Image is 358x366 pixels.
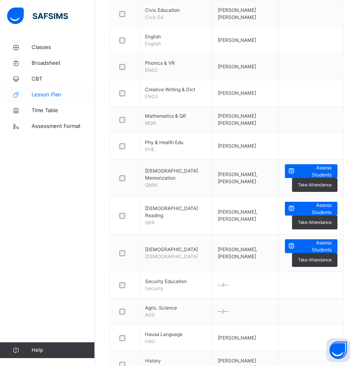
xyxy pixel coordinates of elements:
[32,107,95,114] span: Time Table
[145,205,205,219] span: [DEMOGRAPHIC_DATA] Reading
[145,33,205,40] span: English
[145,41,161,47] span: English
[145,167,205,182] span: [DEMOGRAPHIC_DATA] Memorization
[218,90,256,96] span: [PERSON_NAME]
[145,304,205,312] span: Agric. Science
[32,122,95,130] span: Assessment Format
[145,312,155,318] span: AGS
[145,94,158,99] span: ENG3
[211,272,279,298] td: --/--
[218,335,256,341] span: [PERSON_NAME]
[218,171,257,184] span: [PERSON_NAME], [PERSON_NAME]
[298,257,332,263] span: Take Attendance
[145,246,205,253] span: [DEMOGRAPHIC_DATA]
[218,37,256,43] span: [PERSON_NAME]
[298,219,332,226] span: Take Attendance
[298,239,332,253] span: Assess Students
[145,14,163,20] span: Civic Ed
[218,7,256,20] span: [PERSON_NAME] [PERSON_NAME]
[145,338,155,344] span: HAU
[145,331,205,338] span: Hausa Language
[7,8,68,24] img: safsims
[32,43,95,51] span: Classes
[145,182,157,188] span: QMM
[145,253,198,259] span: [DEMOGRAPHIC_DATA]
[218,209,257,222] span: [PERSON_NAME], [PERSON_NAME]
[145,7,205,14] span: Civic Education
[145,139,205,146] span: Phy & Health Edu
[32,91,95,99] span: Lesson Plan
[145,357,205,364] span: History
[218,143,256,149] span: [PERSON_NAME]
[326,338,350,362] button: Open asap
[211,298,279,325] td: --/--
[298,182,332,188] span: Take Attendance
[218,113,256,126] span: [PERSON_NAME] [PERSON_NAME]
[32,59,95,67] span: Broadsheet
[145,86,205,93] span: Creative Writing & Dict
[145,278,205,285] span: Security Education
[145,285,164,291] span: Security
[298,164,332,178] span: Assess Students
[145,146,155,152] span: PHE
[145,120,156,126] span: MQR
[32,75,95,83] span: CBT
[145,60,205,67] span: Phonics & VR
[145,220,155,225] span: QRR
[145,67,158,73] span: ENG2
[32,346,94,354] span: Help
[218,246,257,259] span: [PERSON_NAME], [PERSON_NAME]
[298,202,332,216] span: Assess Students
[145,113,205,120] span: Mathematics & QR
[218,64,256,69] span: [PERSON_NAME]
